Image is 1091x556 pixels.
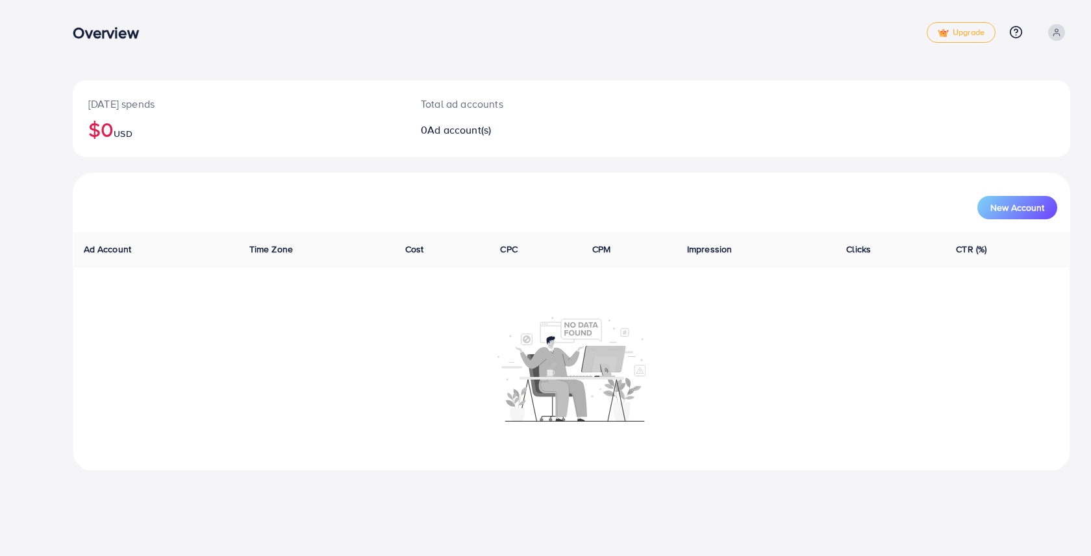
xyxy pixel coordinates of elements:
p: Total ad accounts [421,96,639,112]
img: No account [497,315,646,422]
span: USD [114,127,132,140]
span: Impression [687,243,733,256]
img: tick [938,29,949,38]
h3: Overview [73,23,149,42]
h2: $0 [88,117,390,141]
span: Clicks [846,243,871,256]
p: [DATE] spends [88,96,390,112]
button: New Account [977,196,1057,219]
span: New Account [990,203,1044,212]
a: tickUpgrade [927,22,996,43]
span: Cost [405,243,424,256]
span: Ad Account [84,243,132,256]
span: Time Zone [249,243,293,256]
span: CPM [592,243,610,256]
span: Ad account(s) [427,123,491,137]
h2: 0 [421,124,639,136]
span: Upgrade [938,28,984,38]
span: CTR (%) [956,243,986,256]
span: CPC [500,243,517,256]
